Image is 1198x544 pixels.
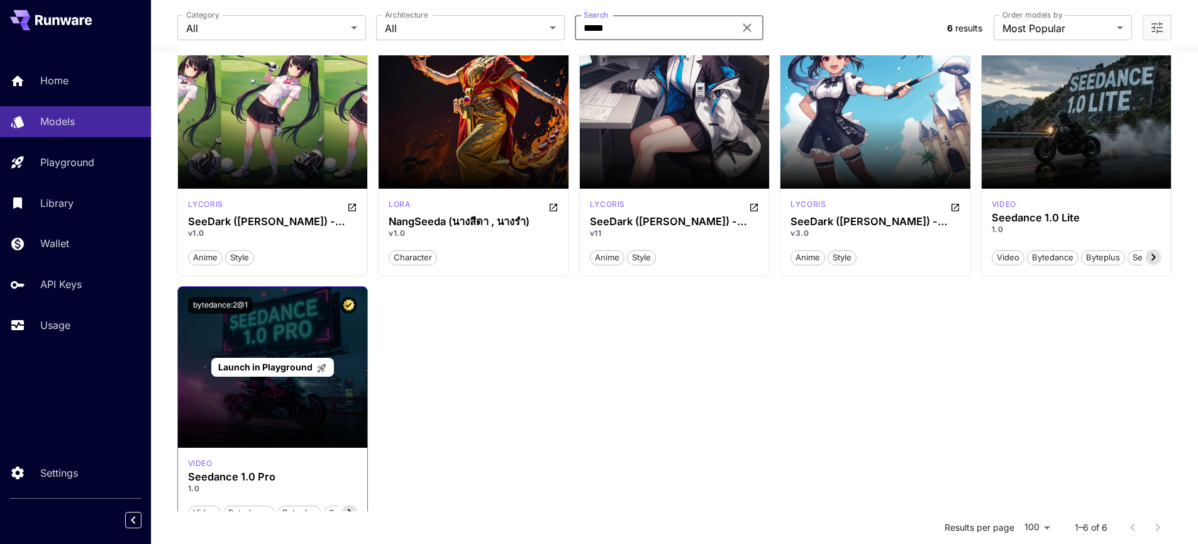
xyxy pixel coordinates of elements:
span: Seedance 1.0 [1128,252,1189,264]
button: Certified Model – Vetted for best performance and includes a commercial license. [340,297,357,314]
p: v11 [590,228,760,239]
button: Byteplus [1081,249,1125,265]
h3: SeeDark ([PERSON_NAME]) - PangYa Official Art Style (パンヤの元公式絵のスタイル・팡야 공식 아트 스타일）SD1.5 & Pony XL [188,216,358,228]
div: SD 1.5 [188,199,223,214]
span: style [628,252,655,264]
label: Architecture [385,9,428,20]
p: Wallet [40,236,69,251]
p: v1.0 [389,228,558,239]
button: Open more filters [1150,20,1165,36]
button: Seedance 1.0 [1128,249,1190,265]
span: style [226,252,253,264]
div: 100 [1019,518,1055,536]
span: character [389,252,436,264]
span: results [955,23,982,33]
p: Usage [40,318,70,333]
p: Results per page [945,521,1014,534]
h3: SeeDark ([PERSON_NAME]) - PangYa Official Art Style (パンヤの元公式絵のスタイル・팡야 공식 아트 스타일）SD1.5 & Pony XL [790,216,960,228]
h3: Seedance 1.0 Lite [992,212,1162,224]
p: lycoris [188,199,223,210]
p: Home [40,73,69,88]
span: Launch in Playground [218,362,313,372]
button: anime [188,249,223,265]
span: anime [591,252,624,264]
div: Pony [790,199,826,214]
p: v3.0 [790,228,960,239]
span: anime [189,252,222,264]
p: lora [389,199,410,210]
span: Video [189,507,220,519]
div: seedance_1_0_lite [992,199,1016,210]
span: Bytedance [224,507,274,519]
label: Category [186,9,219,20]
button: style [225,249,254,265]
button: bytedance:2@1 [188,297,253,314]
div: seedance_1_0_pro [188,458,213,469]
span: All [385,21,545,36]
p: video [188,458,213,469]
p: 1–6 of 6 [1075,521,1107,534]
button: Collapse sidebar [125,512,141,528]
div: Collapse sidebar [135,509,151,531]
p: lycoris [590,199,625,210]
button: Open in CivitAI [749,199,759,214]
div: SD 1.5 [389,199,410,214]
span: Bytedance [1028,252,1078,264]
div: SeeDark (박정훈) - PangYa Official Art Style (パンヤの元公式絵のスタイル・팡야 공식 아트 스타일）SD1.5 & Pony XL [590,216,760,228]
button: Open in CivitAI [548,199,558,214]
p: lycoris [790,199,826,210]
p: video [992,199,1016,210]
h3: NangSeeda (นางสีดา , นางรำ) [389,216,558,228]
span: Video [992,252,1024,264]
button: Open in CivitAI [950,199,960,214]
div: SeeDark (박정훈) - PangYa Official Art Style (パンヤの元公式絵のスタイル・팡야 공식 아트 스타일）SD1.5 & Pony XL [188,216,358,228]
span: anime [791,252,824,264]
button: anime [790,249,825,265]
span: Byteplus [1082,252,1124,264]
button: style [627,249,656,265]
div: SD 1.5 [590,199,625,214]
button: Video [992,249,1024,265]
button: Seedance 1.0 Pro [324,504,402,521]
span: Most Popular [1002,21,1112,36]
a: Launch in Playground [211,358,334,377]
p: v1.0 [188,228,358,239]
label: Order models by [1002,9,1062,20]
button: style [828,249,857,265]
button: Byteplus [277,504,321,521]
h3: Seedance 1.0 Pro [188,471,358,483]
p: 1.0 [188,483,358,494]
div: SeeDark (박정훈) - PangYa Official Art Style (パンヤの元公式絵のスタイル・팡야 공식 아트 스타일）SD1.5 & Pony XL [790,216,960,228]
label: Search [584,9,608,20]
button: Bytedance [223,504,275,521]
p: Settings [40,465,78,480]
span: style [828,252,856,264]
span: Seedance 1.0 Pro [324,507,401,519]
p: Playground [40,155,94,170]
p: Library [40,196,74,211]
button: Bytedance [1027,249,1079,265]
p: API Keys [40,277,82,292]
h3: SeeDark ([PERSON_NAME]) - PangYa Official Art Style (パンヤの元公式絵のスタイル・팡야 공식 아트 스타일）SD1.5 & Pony XL [590,216,760,228]
span: All [186,21,346,36]
button: Open in CivitAI [347,199,357,214]
span: Byteplus [278,507,321,519]
button: character [389,249,437,265]
p: Models [40,114,75,129]
button: anime [590,249,624,265]
span: 6 [947,23,953,33]
p: 1.0 [992,224,1162,235]
button: Video [188,504,221,521]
